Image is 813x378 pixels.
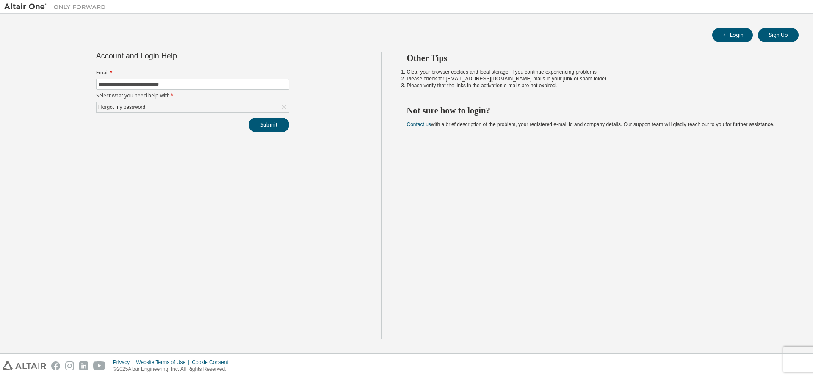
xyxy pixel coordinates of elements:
[407,52,784,63] h2: Other Tips
[3,361,46,370] img: altair_logo.svg
[407,75,784,82] li: Please check for [EMAIL_ADDRESS][DOMAIN_NAME] mails in your junk or spam folder.
[65,361,74,370] img: instagram.svg
[113,359,136,366] div: Privacy
[93,361,105,370] img: youtube.svg
[51,361,60,370] img: facebook.svg
[97,102,147,112] div: I forgot my password
[4,3,110,11] img: Altair One
[96,92,289,99] label: Select what you need help with
[407,82,784,89] li: Please verify that the links in the activation e-mails are not expired.
[758,28,799,42] button: Sign Up
[136,359,192,366] div: Website Terms of Use
[96,69,289,76] label: Email
[113,366,233,373] p: © 2025 Altair Engineering, Inc. All Rights Reserved.
[97,102,289,112] div: I forgot my password
[79,361,88,370] img: linkedin.svg
[712,28,753,42] button: Login
[407,105,784,116] h2: Not sure how to login?
[407,69,784,75] li: Clear your browser cookies and local storage, if you continue experiencing problems.
[407,121,431,127] a: Contact us
[249,118,289,132] button: Submit
[192,359,233,366] div: Cookie Consent
[407,121,774,127] span: with a brief description of the problem, your registered e-mail id and company details. Our suppo...
[96,52,251,59] div: Account and Login Help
